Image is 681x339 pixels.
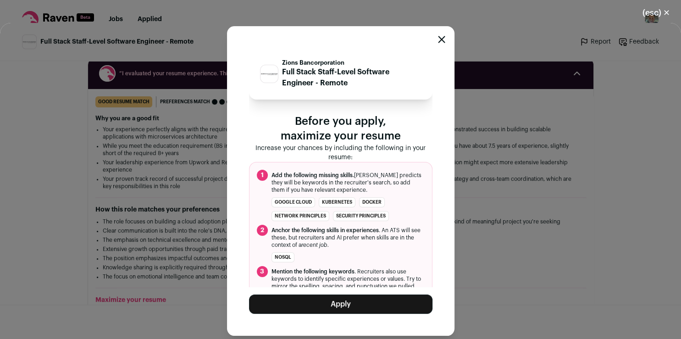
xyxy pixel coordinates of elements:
span: 1 [257,170,268,181]
i: recent job. [301,242,329,248]
button: Close modal [438,36,445,43]
li: Docker [359,197,385,207]
span: 3 [257,266,268,277]
span: 2 [257,225,268,236]
span: . Recruiters also use keywords to identify specific experiences or values. Try to mirror the spel... [271,268,425,297]
p: Zions Bancorporation [282,59,421,67]
p: Increase your chances by including the following in your resume: [249,144,432,162]
img: 16833c27c537c963363fed9dc83ceb3ebcaabfa92a7bd310657e2981e1ba2c84 [260,72,278,75]
button: Apply [249,295,432,314]
span: [PERSON_NAME] predicts they will be keywords in the recruiter's search, so add them if you have r... [271,172,425,194]
li: Google Cloud [271,197,315,207]
li: NoSQL [271,252,294,262]
span: Anchor the following skills in experiences [271,228,379,233]
li: Security principles [333,211,389,221]
button: Close modal [631,3,681,23]
p: Before you apply, maximize your resume [249,114,432,144]
span: . An ATS will see these, but recruiters and AI prefer when skills are in the context of a [271,227,425,249]
li: Kubernetes [319,197,355,207]
span: Mention the following keywords [271,269,354,274]
p: Full Stack Staff-Level Software Engineer - Remote [282,67,421,89]
span: Add the following missing skills. [271,172,354,178]
li: Network principles [271,211,329,221]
